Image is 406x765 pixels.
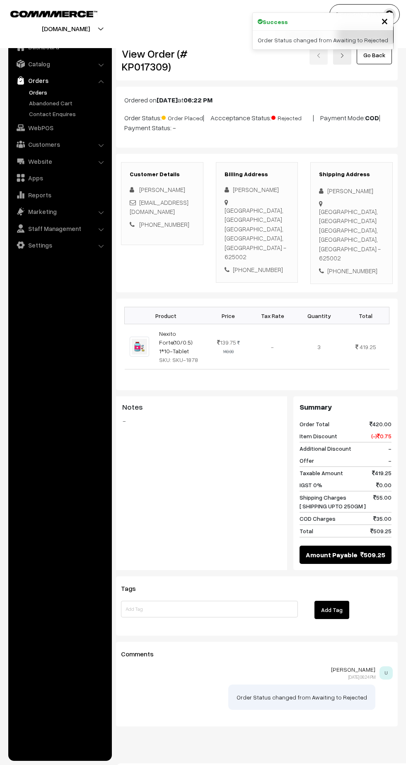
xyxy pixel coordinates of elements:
span: 35.00 [373,514,391,523]
a: Go Back [357,46,392,64]
span: [PERSON_NAME] [139,186,185,193]
button: Close [381,15,388,27]
span: 3 [317,343,321,350]
a: [EMAIL_ADDRESS][DOMAIN_NAME] [130,199,188,216]
span: Offer [300,456,314,465]
img: pci.jpg [130,337,150,357]
span: × [381,13,388,28]
span: 0.00 [376,481,391,489]
p: Order Status: | Accceptance Status: | Payment Mode: | Payment Status: - [124,112,389,133]
img: user [383,8,396,21]
a: Nexito Forte(10/0.5) 1*10-Tablet [159,330,193,355]
blockquote: - [122,416,281,426]
span: Rejected [271,112,313,122]
p: Ordered on at [124,95,389,105]
span: 509.25 [370,527,391,535]
input: Add Tag [121,601,298,617]
h3: Customer Details [130,171,195,178]
h3: Summary [300,403,391,412]
a: Apps [10,170,109,185]
a: Settings [10,238,109,253]
span: - [388,444,391,453]
div: [PERSON_NAME] [319,186,384,196]
span: 509.25 [360,550,385,560]
span: Taxable Amount [300,469,343,477]
span: Tags [121,584,146,593]
th: Quantity [296,307,342,324]
span: 139.75 [217,339,236,346]
span: 420.00 [370,420,391,428]
h2: View Order (# KP017309) [122,47,203,73]
span: COD Charges [300,514,336,523]
span: Item Discount [300,432,337,440]
span: Order Total [300,420,329,428]
a: COMMMERCE [10,8,83,18]
h3: Notes [122,403,281,412]
img: right-arrow.png [340,53,345,58]
span: Shipping Charges [ SHIPPING UPTO 250GM ] [300,493,366,510]
button: Add Tag [314,601,349,619]
h3: Billing Address [225,171,290,178]
b: COD [365,114,379,122]
th: Price [208,307,249,324]
span: (-) 0.75 [371,432,391,440]
a: Reports [10,187,109,202]
div: [GEOGRAPHIC_DATA], [GEOGRAPHIC_DATA] [GEOGRAPHIC_DATA], [GEOGRAPHIC_DATA], [GEOGRAPHIC_DATA] - 62... [225,206,290,262]
span: Order Placed [162,112,203,122]
th: Total [342,307,389,324]
b: 06:22 PM [184,96,213,104]
th: Product [125,307,208,324]
a: Customers [10,137,109,152]
div: [GEOGRAPHIC_DATA], [GEOGRAPHIC_DATA] [GEOGRAPHIC_DATA], [GEOGRAPHIC_DATA], [GEOGRAPHIC_DATA] - 62... [319,207,384,263]
a: Contact Enquires [27,109,109,118]
div: Order Status changed from Awaiting to Rejected [253,31,393,49]
span: 55.00 [373,493,391,510]
img: COMMMERCE [10,11,97,17]
b: [DATE] [157,96,178,104]
span: 419.25 [372,469,391,477]
span: 419.25 [360,343,376,350]
span: Additional Discount [300,444,351,453]
a: WebPOS [10,120,109,135]
span: [DATE] 06:24 PM [348,674,375,680]
div: [PHONE_NUMBER] [319,266,384,276]
span: Amount Payable [306,550,358,560]
a: Abandoned Cart [27,99,109,107]
span: U [379,666,393,680]
span: Comments [121,650,164,658]
a: Orders [27,88,109,97]
button: [DOMAIN_NAME] [13,18,119,39]
a: Marketing [10,204,109,219]
div: [PHONE_NUMBER] [225,265,290,274]
a: Staff Management [10,221,109,236]
button: [PERSON_NAME] [329,4,400,25]
a: Catalog [10,56,109,71]
span: IGST 0% [300,481,322,489]
div: SKU: SKU-1878 [159,355,203,364]
span: - [388,456,391,465]
span: Total [300,527,313,535]
a: [PHONE_NUMBER] [139,221,189,228]
p: Order Status changed from Awaiting to Rejected [237,693,367,702]
p: [PERSON_NAME] [121,666,375,673]
h3: Shipping Address [319,171,384,178]
a: Orders [10,73,109,88]
th: Tax Rate [249,307,296,324]
strong: Success [263,17,288,26]
a: Website [10,154,109,169]
div: [PERSON_NAME] [225,185,290,194]
td: - [249,324,296,369]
